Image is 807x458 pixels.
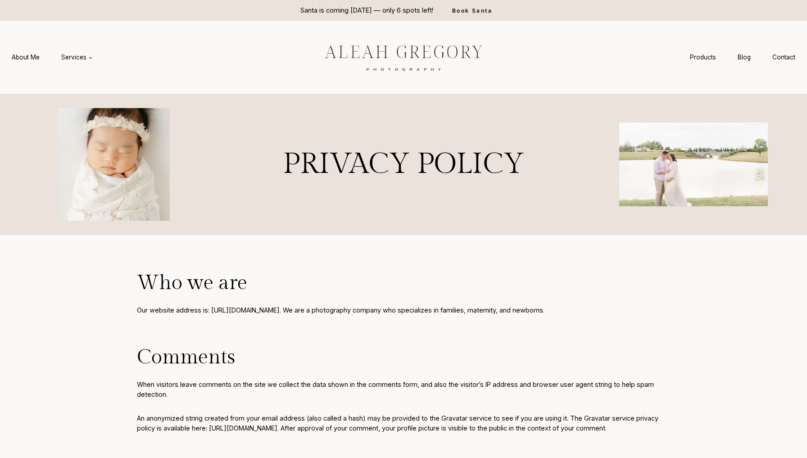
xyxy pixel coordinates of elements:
a: Products [679,49,727,66]
span: Services [61,53,93,62]
p: Santa is coming [DATE] — only 6 spots left! [300,5,433,15]
img: aleah gregory logo [302,38,505,76]
nav: Secondary [679,49,806,66]
a: Contact [762,49,806,66]
a: Blog [727,49,762,66]
a: Services [50,49,104,66]
p: Our website address is: [URL][DOMAIN_NAME]. We are a photography company who specializes in famil... [137,305,670,315]
h2: Comments [137,345,670,370]
h2: Who we are [137,271,670,295]
h1: PRIVACY POLICY [220,147,587,182]
img: Couple kisses by a lake in scenic park. [619,122,768,206]
nav: Primary [1,49,104,66]
p: When visitors leave comments on the site we collect the data shown in the comments form, and also... [137,380,670,399]
a: About Me [1,49,50,66]
p: An anonymized string created from your email address (also called a hash) may be provided to the ... [137,413,670,433]
img: Sleeping newborn in lace wrap and floral headband [57,108,170,221]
